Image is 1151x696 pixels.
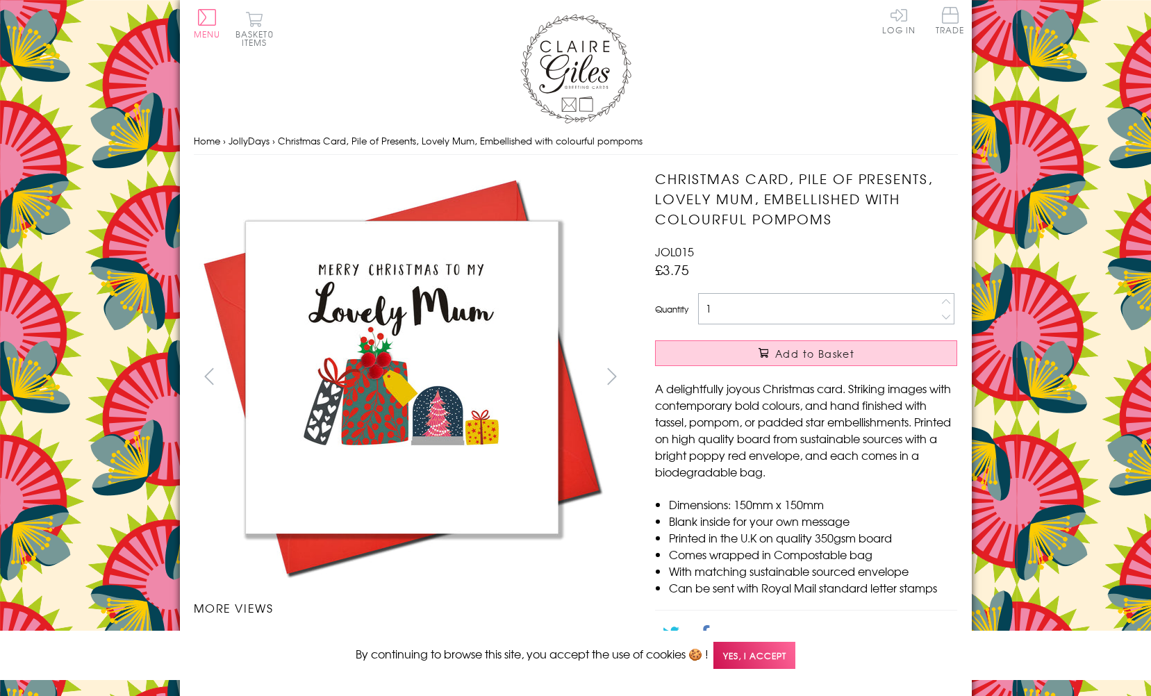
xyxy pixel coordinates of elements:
a: Log In [882,7,916,34]
span: › [272,134,275,147]
button: Menu [194,9,221,38]
h1: Christmas Card, Pile of Presents, Lovely Mum, Embellished with colourful pompoms [655,169,957,229]
button: prev [194,361,225,392]
li: Can be sent with Royal Mail standard letter stamps [669,579,957,596]
nav: breadcrumbs [194,127,958,156]
li: Comes wrapped in Compostable bag [669,546,957,563]
li: Dimensions: 150mm x 150mm [669,496,957,513]
li: Printed in the U.K on quality 350gsm board [669,529,957,546]
span: Add to Basket [775,347,854,361]
li: Blank inside for your own message [669,513,957,529]
a: Home [194,134,220,147]
img: Christmas Card, Pile of Presents, Lovely Mum, Embellished with colourful pompoms [193,169,610,586]
label: Quantity [655,303,688,315]
a: Trade [936,7,965,37]
span: Yes, I accept [713,642,795,669]
img: Christmas Card, Pile of Presents, Lovely Mum, Embellished with colourful pompoms [627,169,1044,586]
span: 0 items [242,28,274,49]
span: £3.75 [655,260,689,279]
span: Trade [936,7,965,34]
span: Menu [194,28,221,40]
li: With matching sustainable sourced envelope [669,563,957,579]
p: A delightfully joyous Christmas card. Striking images with contemporary bold colours, and hand fi... [655,380,957,480]
span: › [223,134,226,147]
span: JOL015 [655,243,694,260]
button: next [596,361,627,392]
span: Christmas Card, Pile of Presents, Lovely Mum, Embellished with colourful pompoms [278,134,643,147]
img: Claire Giles Greetings Cards [520,14,631,124]
button: Basket0 items [235,11,274,47]
h3: More views [194,599,628,616]
button: Add to Basket [655,340,957,366]
a: JollyDays [229,134,270,147]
